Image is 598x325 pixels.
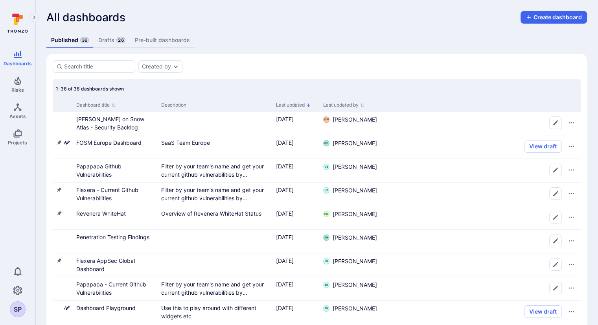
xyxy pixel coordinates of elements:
div: Cell for icons [53,230,73,253]
button: Edit dashboard [549,211,562,223]
div: Cell for Description [158,253,273,277]
div: Cell for Last updated by [320,112,387,135]
span: [PERSON_NAME] [333,163,377,171]
span: Risks [11,87,24,93]
div: Cell for icons [53,253,73,277]
div: Cell for [387,230,581,253]
a: SR[PERSON_NAME] [323,257,377,265]
div: Cell for Description [158,112,273,135]
div: Shreyash Patil [10,301,26,317]
button: Edit dashboard [549,258,562,271]
div: Upendra Singh [323,164,329,170]
div: Cell for [387,183,581,206]
button: Row actions menu [565,282,578,294]
div: Cell for icons [53,183,73,206]
button: View draft [524,140,562,153]
span: Unpin from sidebar [56,187,62,195]
span: Dashboards [4,61,32,66]
div: Filter by your team's name and get your current github vulnerabilities by repositories. These vul... [161,162,270,179]
div: Cell for Last updated by [320,206,387,229]
div: Cell for Last updated [273,183,320,206]
div: Cell for Last updated [273,135,320,159]
div: Cell for Description [158,301,273,324]
span: [PERSON_NAME] [333,116,377,124]
button: Expand navigation menu [29,13,39,22]
svg: There is a draft version of this dashboard available with unpublished changes [64,305,70,311]
a: FOSM Europe Dashboard [76,139,142,146]
button: Edit dashboard [549,282,562,294]
button: Edit dashboard [549,187,562,200]
div: Cell for Dashboard title [73,277,158,300]
span: [DATE] [276,234,294,240]
div: Cell for Dashboard title [73,253,158,277]
button: Row actions menu [565,140,578,153]
div: Cell for icons [53,135,73,159]
div: Cell for Last updated by [320,301,387,324]
div: Cell for Dashboard title [73,159,158,182]
button: Unpin from sidebar [56,139,62,146]
div: Peter Wake [323,211,329,217]
span: [DATE] [276,210,294,217]
span: [PERSON_NAME] [333,257,377,265]
span: [DATE] [276,257,294,264]
a: AH[PERSON_NAME] [323,234,377,242]
a: Flexera - Current Github Vulnerabilities [76,187,138,201]
div: Cell for Dashboard title [73,183,158,206]
input: Search title [64,63,132,70]
span: Pin to sidebar [56,281,62,289]
div: Cell for Last updated [273,230,320,253]
div: Cell for [387,112,581,135]
span: Projects [8,140,27,146]
a: Papapapa - Current Github Vulnerabilities [76,281,146,296]
div: Cell for Last updated [273,253,320,277]
div: Cell for [387,277,581,300]
span: Pin to sidebar [56,234,62,242]
div: Filter by your team's name and get your current github vulnerabilities by repositories. These vul... [161,186,270,202]
button: Expand dropdown [173,63,179,70]
a: US[PERSON_NAME] [323,187,377,194]
button: Sort by Dashboard title [76,102,116,108]
div: Cell for [387,301,581,324]
span: [DATE] [276,305,294,311]
span: Unpin from sidebar [56,139,62,148]
button: Row actions menu [565,116,578,129]
div: Cell for Description [158,135,273,159]
button: Row actions menu [565,258,578,271]
a: US[PERSON_NAME] [323,163,377,171]
svg: There is a draft version of this dashboard available with unpublished changes [64,139,70,146]
a: Pre-built dashboards [130,33,195,48]
a: SR[PERSON_NAME] [323,281,377,289]
div: Saurabh Raje [323,258,329,264]
div: Upendra Singh [323,187,329,194]
div: Saurabh Raje [323,282,329,288]
div: Cell for Last updated by [320,277,387,300]
div: Description [161,102,270,109]
a: Dashboard Playground [76,305,136,311]
i: Expand navigation menu [31,14,37,21]
span: [DATE] [276,163,294,170]
a: Published [46,33,94,48]
div: Cell for Dashboard title [73,135,158,159]
span: [PERSON_NAME] [333,234,377,242]
div: Created by [142,63,171,70]
div: Cell for Dashboard title [73,112,158,135]
div: Cell for icons [53,301,73,324]
div: Cell for Last updated [273,301,320,324]
div: Cell for Dashboard title [73,206,158,229]
div: Saurabh Raje [323,305,329,312]
span: 1-36 of 36 dashboards shown [56,86,124,92]
span: Unpin from sidebar [56,257,62,266]
p: Sorted by: Alphabetically (Z-A) [306,101,311,109]
div: Filter by your team's name and get your current github vulnerabilities by repositories. These vul... [161,280,270,297]
button: Row actions menu [565,187,578,200]
span: Pin to sidebar [56,305,62,313]
span: [PERSON_NAME] [333,305,377,312]
div: Dan Cundy [323,140,329,146]
button: Sort by Last updated by [323,102,364,108]
div: Cell for Dashboard title [73,230,158,253]
a: DW[PERSON_NAME] [323,116,377,124]
div: dashboards tabs [46,33,587,48]
div: Cell for Last updated [273,206,320,229]
div: Cell for icons [53,112,73,135]
div: Cell for [387,159,581,182]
